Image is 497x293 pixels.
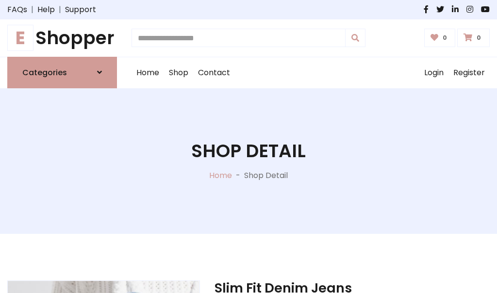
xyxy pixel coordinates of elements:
a: 0 [424,29,456,47]
a: 0 [457,29,490,47]
span: E [7,25,33,51]
a: Contact [193,57,235,88]
h1: Shopper [7,27,117,49]
span: 0 [440,33,449,42]
h6: Categories [22,68,67,77]
a: EShopper [7,27,117,49]
a: Home [132,57,164,88]
a: Login [419,57,448,88]
p: - [232,170,244,181]
a: Help [37,4,55,16]
span: | [55,4,65,16]
a: Register [448,57,490,88]
h1: Shop Detail [191,140,306,162]
a: Home [209,170,232,181]
p: Shop Detail [244,170,288,181]
a: Support [65,4,96,16]
a: Shop [164,57,193,88]
a: FAQs [7,4,27,16]
a: Categories [7,57,117,88]
span: | [27,4,37,16]
span: 0 [474,33,483,42]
